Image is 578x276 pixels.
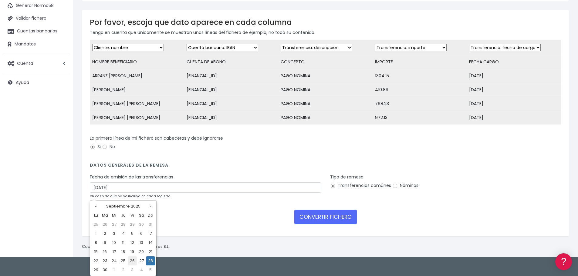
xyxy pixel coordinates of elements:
[392,182,418,189] label: Nóminas
[90,83,184,97] td: [PERSON_NAME]
[119,265,128,274] td: 2
[330,182,391,189] label: Transferencias comúnes
[128,256,137,265] td: 26
[119,238,128,247] td: 11
[467,97,561,111] td: [DATE]
[467,69,561,83] td: [DATE]
[90,135,223,141] label: La primera línea de mi fichero son cabeceras y debe ignorarse
[278,97,373,111] td: PAGO NOMINA
[119,229,128,238] td: 4
[146,202,155,211] th: »
[119,211,128,220] th: Ju
[100,211,110,220] th: Ma
[82,244,170,250] p: Copyright © 2025 .
[3,38,70,51] a: Mandatos
[373,69,467,83] td: 1304.15
[128,265,137,274] td: 3
[91,247,100,256] td: 15
[100,229,110,238] td: 2
[6,77,115,86] a: Formatos
[110,238,119,247] td: 10
[146,229,155,238] td: 7
[16,79,29,85] span: Ayuda
[119,256,128,265] td: 25
[91,229,100,238] td: 1
[90,111,184,125] td: [PERSON_NAME] [PERSON_NAME]
[119,220,128,229] td: 28
[146,256,155,265] td: 28
[91,238,100,247] td: 8
[146,220,155,229] td: 31
[6,120,115,126] div: Facturación
[3,12,70,25] a: Validar fichero
[90,18,561,27] h3: Por favor, escoja que dato aparece en cada columna
[110,211,119,220] th: Mi
[100,256,110,265] td: 23
[90,97,184,111] td: [PERSON_NAME] [PERSON_NAME]
[90,144,101,150] label: Si
[137,229,146,238] td: 6
[3,25,70,38] a: Cuentas bancarias
[6,42,115,48] div: Información general
[278,69,373,83] td: PAGO NOMINA
[128,220,137,229] td: 29
[373,83,467,97] td: 410.89
[110,247,119,256] td: 17
[119,247,128,256] td: 18
[100,265,110,274] td: 30
[6,86,115,95] a: Problemas habituales
[6,130,115,139] a: General
[278,111,373,125] td: PAGO NOMINA
[373,111,467,125] td: 972.13
[6,162,115,173] button: Contáctanos
[467,83,561,97] td: [DATE]
[128,211,137,220] th: Vi
[278,83,373,97] td: PAGO NOMINA
[6,155,115,164] a: API
[90,55,184,69] td: NOMBRE BENEFICIARIO
[110,220,119,229] td: 27
[17,60,33,66] span: Cuenta
[184,111,279,125] td: [FINANCIAL_ID]
[128,238,137,247] td: 12
[91,211,100,220] th: Lu
[146,238,155,247] td: 14
[91,220,100,229] td: 25
[128,247,137,256] td: 19
[137,238,146,247] td: 13
[330,174,363,180] label: Tipo de remesa
[110,229,119,238] td: 3
[467,55,561,69] td: FECHA CARGO
[100,247,110,256] td: 16
[83,175,117,180] a: POWERED BY ENCHANT
[128,229,137,238] td: 5
[91,256,100,265] td: 22
[146,247,155,256] td: 21
[90,29,561,36] p: Tenga en cuenta que únicamente se muestran unas líneas del fichero de ejemplo, no todo su contenido.
[90,194,170,198] small: en caso de que no se incluya en cada registro
[100,220,110,229] td: 26
[100,238,110,247] td: 9
[3,57,70,70] a: Cuenta
[184,69,279,83] td: [FINANCIAL_ID]
[184,55,279,69] td: CUENTA DE ABONO
[373,55,467,69] td: IMPORTE
[137,265,146,274] td: 4
[137,247,146,256] td: 20
[110,265,119,274] td: 1
[137,220,146,229] td: 30
[146,211,155,220] th: Do
[110,256,119,265] td: 24
[6,52,115,61] a: Información general
[146,265,155,274] td: 5
[102,144,115,150] label: No
[137,211,146,220] th: Sa
[90,174,173,180] label: Fecha de emisión de las transferencias
[278,55,373,69] td: CONCEPTO
[6,105,115,114] a: Perfiles de empresas
[6,145,115,151] div: Programadores
[100,202,146,211] th: Septiembre 2025
[6,95,115,105] a: Videotutoriales
[373,97,467,111] td: 768.23
[91,265,100,274] td: 29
